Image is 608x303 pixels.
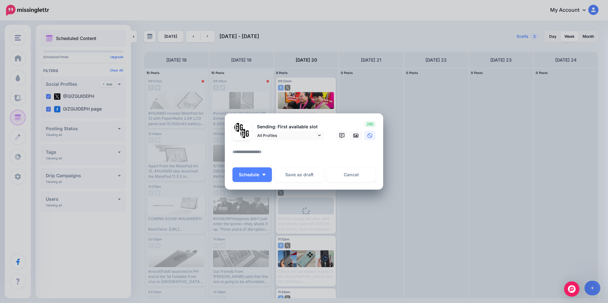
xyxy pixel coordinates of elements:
div: Open Intercom Messenger [564,281,579,297]
a: All Profiles [254,131,324,140]
span: All Profiles [257,132,316,139]
span: Schedule [239,172,259,177]
button: Save as draft [275,167,324,182]
img: JT5sWCfR-79925.png [240,129,250,138]
p: Sending: First available slot [254,123,324,131]
a: Cancel [327,167,376,182]
button: Schedule [232,167,272,182]
span: 280 [365,121,376,127]
img: 353459792_649996473822713_4483302954317148903_n-bsa138318.png [234,123,244,132]
img: arrow-down-white.png [262,174,266,176]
